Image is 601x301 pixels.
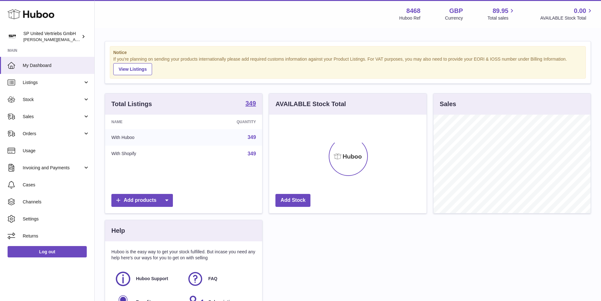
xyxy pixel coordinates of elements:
[105,115,190,129] th: Name
[440,100,456,108] h3: Sales
[23,233,90,239] span: Returns
[113,50,582,56] strong: Notice
[23,199,90,205] span: Channels
[208,276,217,282] span: FAQ
[487,7,516,21] a: 89.95 Total sales
[23,114,83,120] span: Sales
[105,129,190,146] td: With Huboo
[248,135,256,140] a: 349
[574,7,586,15] span: 0.00
[136,276,168,282] span: Huboo Support
[23,97,83,103] span: Stock
[23,80,83,86] span: Listings
[113,63,152,75] a: View Listings
[23,148,90,154] span: Usage
[399,15,421,21] div: Huboo Ref
[111,100,152,108] h3: Total Listings
[449,7,463,15] strong: GBP
[23,63,90,69] span: My Dashboard
[23,131,83,137] span: Orders
[23,31,80,43] div: SP United Vertriebs GmbH
[275,100,346,108] h3: AVAILABLE Stock Total
[245,100,256,106] strong: 349
[23,216,90,222] span: Settings
[111,226,125,235] h3: Help
[8,246,87,257] a: Log out
[248,151,256,156] a: 349
[406,7,421,15] strong: 8468
[487,15,516,21] span: Total sales
[113,56,582,75] div: If you're planning on sending your products internationally please add required customs informati...
[115,270,180,287] a: Huboo Support
[492,7,508,15] span: 89.95
[445,15,463,21] div: Currency
[8,32,17,41] img: tim@sp-united.com
[105,146,190,162] td: With Shopify
[187,270,253,287] a: FAQ
[190,115,262,129] th: Quantity
[275,194,310,207] a: Add Stock
[540,15,593,21] span: AVAILABLE Stock Total
[23,165,83,171] span: Invoicing and Payments
[245,100,256,108] a: 349
[23,182,90,188] span: Cases
[111,249,256,261] p: Huboo is the easy way to get your stock fulfilled. But incase you need any help here's our ways f...
[111,194,173,207] a: Add products
[23,37,127,42] span: [PERSON_NAME][EMAIL_ADDRESS][DOMAIN_NAME]
[540,7,593,21] a: 0.00 AVAILABLE Stock Total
